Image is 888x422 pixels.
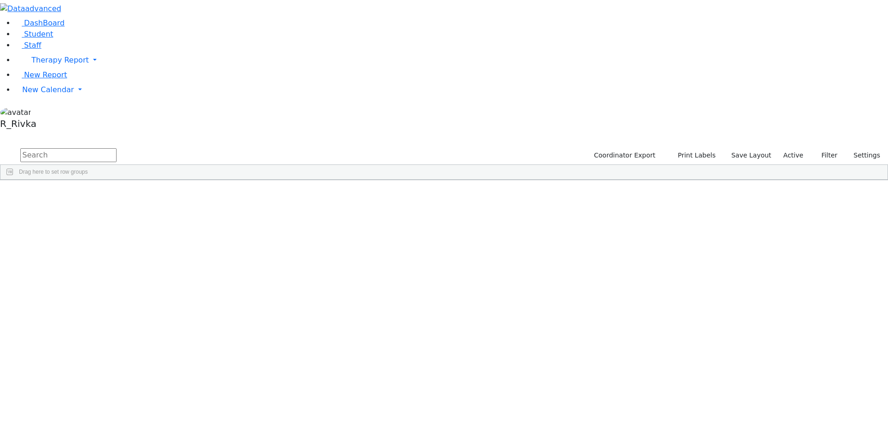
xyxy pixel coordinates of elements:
span: New Report [24,70,67,79]
span: Drag here to set row groups [19,169,88,175]
a: Therapy Report [15,51,888,69]
button: Coordinator Export [588,148,660,163]
a: Student [15,30,53,38]
span: New Calendar [22,85,74,94]
button: Save Layout [727,148,775,163]
a: DashBoard [15,19,65,27]
button: Print Labels [667,148,720,163]
span: DashBoard [24,19,65,27]
span: Student [24,30,53,38]
label: Active [779,148,808,163]
span: Staff [24,41,41,50]
button: Settings [842,148,884,163]
a: New Report [15,70,67,79]
button: Filter [809,148,842,163]
a: Staff [15,41,41,50]
a: New Calendar [15,81,888,99]
span: Therapy Report [31,56,89,64]
input: Search [20,148,117,162]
